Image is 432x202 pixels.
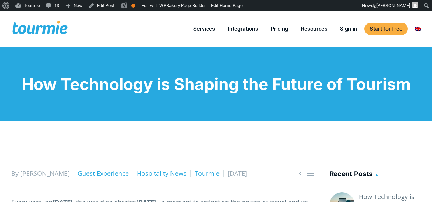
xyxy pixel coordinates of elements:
span: Previous post [296,169,305,178]
a: Start for free [364,23,408,35]
a: Tourmie [195,169,220,177]
a: Pricing [265,25,293,33]
a:  [296,169,305,178]
a: Switch to [410,25,427,33]
h1: How Technology is Shaping the Future of Tourism [11,75,421,93]
a:  [306,169,315,178]
span: [PERSON_NAME] [376,3,410,8]
a: Sign in [335,25,362,33]
span: [DATE] [228,169,247,177]
h4: Recent posts [329,169,421,180]
a: Guest Experience [78,169,129,177]
a: Hospitality News [137,169,187,177]
span: By [PERSON_NAME] [11,169,70,177]
a: Services [188,25,220,33]
a: Resources [295,25,333,33]
div: OK [131,4,135,8]
a: Integrations [222,25,263,33]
